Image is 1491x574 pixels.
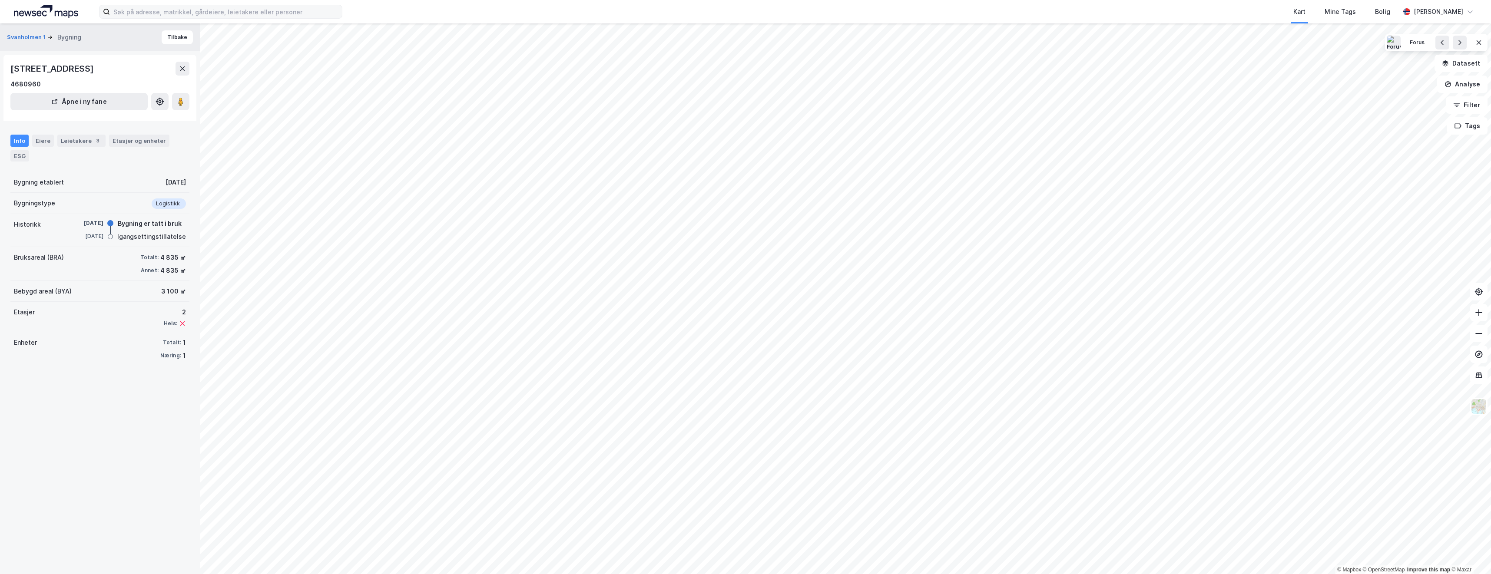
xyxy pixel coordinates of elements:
[117,231,186,242] div: Igangsettingstillatelse
[1414,7,1463,17] div: [PERSON_NAME]
[1337,567,1361,573] a: Mapbox
[110,5,342,18] input: Søk på adresse, matrikkel, gårdeiere, leietakere eller personer
[1447,117,1488,135] button: Tags
[14,219,41,230] div: Historikk
[1375,7,1390,17] div: Bolig
[10,93,148,110] button: Åpne i ny fane
[69,232,103,240] div: [DATE]
[160,252,186,263] div: 4 835 ㎡
[1471,398,1487,415] img: Z
[183,350,186,361] div: 1
[7,33,47,42] button: Svanholmen 1
[1404,36,1431,49] button: Forus
[1448,532,1491,574] iframe: Chat Widget
[163,339,181,346] div: Totalt:
[10,79,41,89] div: 4680960
[1410,39,1425,46] div: Forus
[140,254,159,261] div: Totalt:
[1448,532,1491,574] div: Kontrollprogram for chat
[1437,76,1488,93] button: Analyse
[14,307,35,317] div: Etasjer
[57,135,106,147] div: Leietakere
[57,32,81,43] div: Bygning
[166,177,186,188] div: [DATE]
[32,135,54,147] div: Eiere
[160,352,181,359] div: Næring:
[14,198,55,208] div: Bygningstype
[10,135,29,147] div: Info
[10,62,96,76] div: [STREET_ADDRESS]
[1325,7,1356,17] div: Mine Tags
[118,218,182,229] div: Bygning er tatt i bruk
[69,219,103,227] div: [DATE]
[10,150,29,162] div: ESG
[1363,567,1405,573] a: OpenStreetMap
[1293,7,1305,17] div: Kart
[1387,36,1401,49] img: Forus
[113,137,166,145] div: Etasjer og enheter
[1446,96,1488,114] button: Filter
[14,252,64,263] div: Bruksareal (BRA)
[141,267,159,274] div: Annet:
[14,337,37,348] div: Enheter
[164,307,186,317] div: 2
[164,320,177,327] div: Heis:
[162,30,193,44] button: Tilbake
[161,286,186,297] div: 3 100 ㎡
[14,177,64,188] div: Bygning etablert
[1435,55,1488,72] button: Datasett
[160,265,186,276] div: 4 835 ㎡
[14,5,78,18] img: logo.a4113a55bc3d86da70a041830d287a7e.svg
[14,286,72,297] div: Bebygd areal (BYA)
[1407,567,1450,573] a: Improve this map
[183,337,186,348] div: 1
[93,136,102,145] div: 3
